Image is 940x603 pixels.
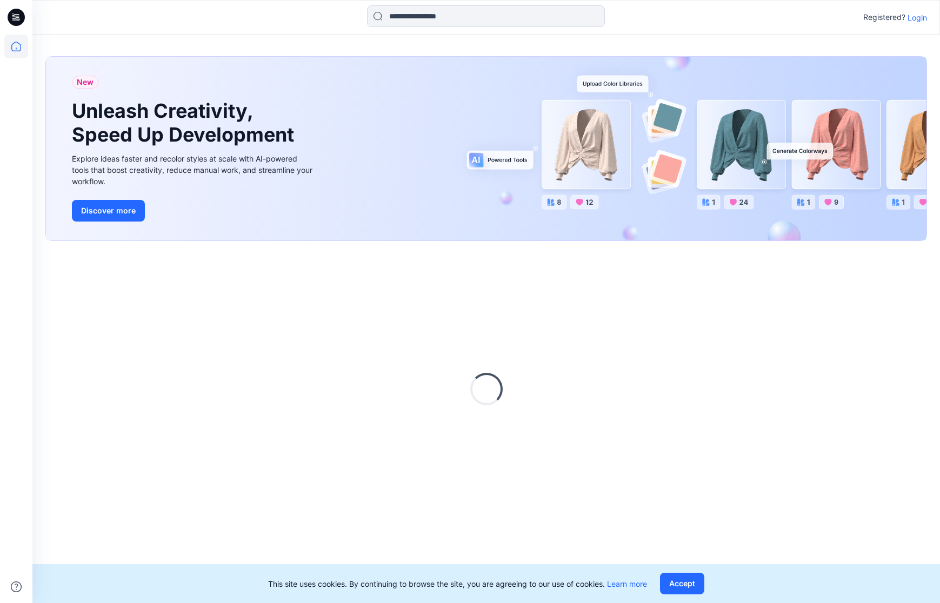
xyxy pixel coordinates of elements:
div: Explore ideas faster and recolor styles at scale with AI-powered tools that boost creativity, red... [72,153,315,187]
h1: Unleash Creativity, Speed Up Development [72,99,299,146]
a: Learn more [607,579,647,588]
p: Registered? [863,11,905,24]
p: This site uses cookies. By continuing to browse the site, you are agreeing to our use of cookies. [268,578,647,589]
p: Login [908,12,927,23]
button: Accept [660,573,704,594]
a: Discover more [72,200,315,222]
button: Discover more [72,200,145,222]
span: New [77,76,94,89]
